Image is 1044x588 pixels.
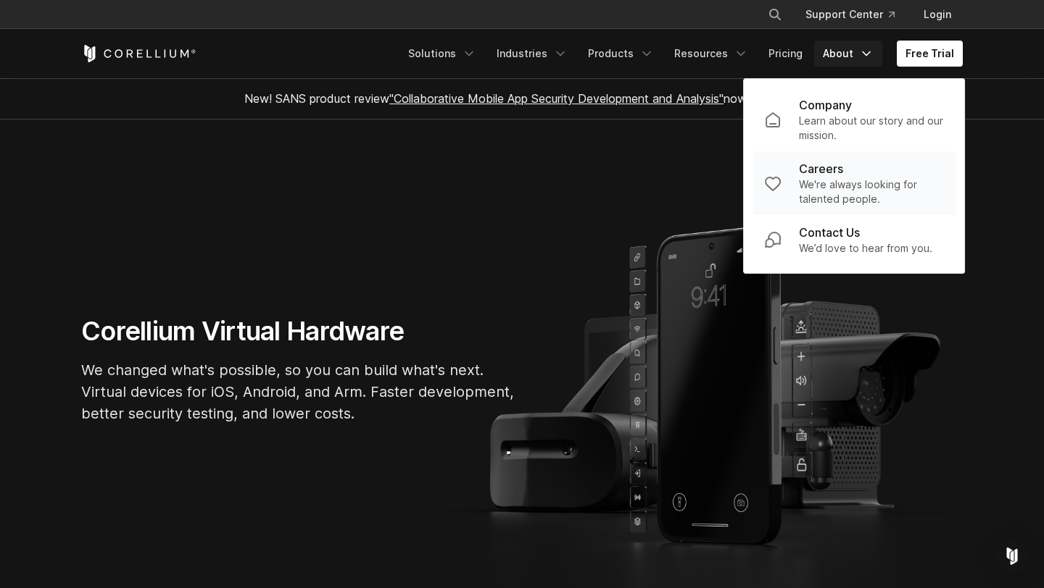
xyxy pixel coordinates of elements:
[81,359,516,424] p: We changed what's possible, so you can build what's next. Virtual devices for iOS, Android, and A...
[399,41,485,67] a: Solutions
[799,241,932,256] p: We’d love to hear from you.
[389,91,724,106] a: "Collaborative Mobile App Security Development and Analysis"
[762,1,788,28] button: Search
[750,1,963,28] div: Navigation Menu
[995,539,1029,574] div: Open Intercom Messenger
[814,41,882,67] a: About
[799,177,944,206] p: We're always looking for talented people.
[760,41,811,67] a: Pricing
[81,45,196,62] a: Corellium Home
[753,88,956,151] a: Company Learn about our story and our mission.
[799,114,944,143] p: Learn about our story and our mission.
[579,41,663,67] a: Products
[799,224,860,241] p: Contact Us
[81,315,516,348] h1: Corellium Virtual Hardware
[753,215,956,264] a: Contact Us We’d love to hear from you.
[399,41,963,67] div: Navigation Menu
[244,91,800,106] span: New! SANS product review now available.
[488,41,576,67] a: Industries
[794,1,906,28] a: Support Center
[912,1,963,28] a: Login
[897,41,963,67] a: Free Trial
[799,160,843,177] p: Careers
[666,41,757,67] a: Resources
[799,96,852,114] p: Company
[753,151,956,215] a: Careers We're always looking for talented people.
